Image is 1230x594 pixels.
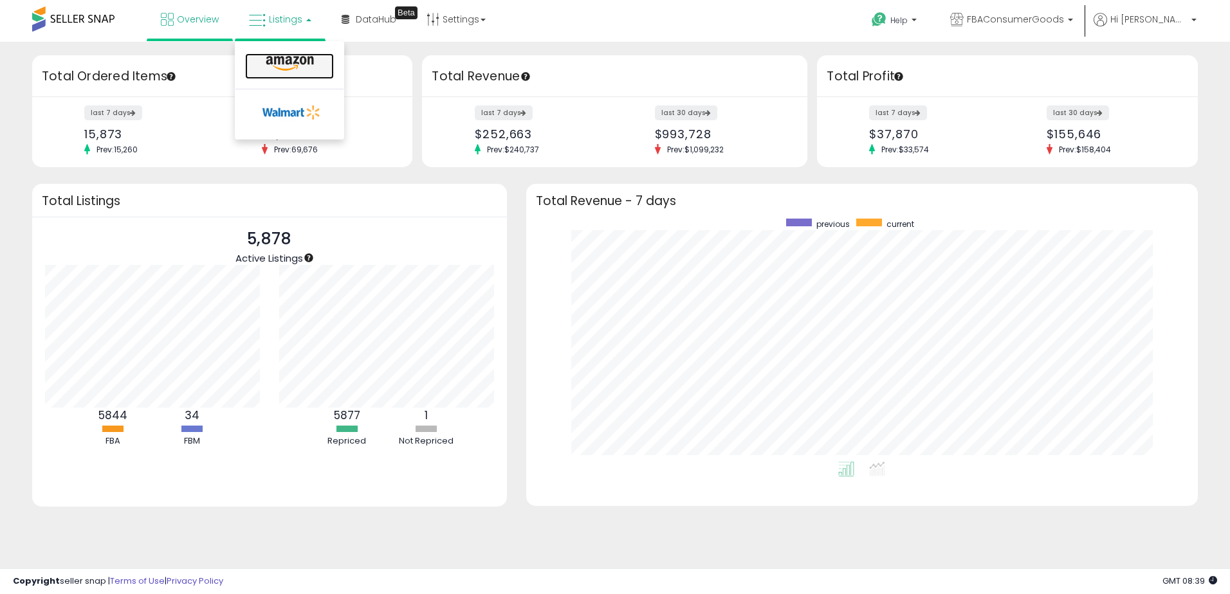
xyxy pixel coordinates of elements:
h3: Total Ordered Items [42,67,403,85]
label: last 7 days [475,105,533,120]
b: 1 [425,408,428,423]
b: 34 [185,408,199,423]
div: $37,870 [869,127,998,141]
b: 5877 [334,408,360,423]
label: last 7 days [869,105,927,120]
a: Privacy Policy [167,575,223,587]
span: Prev: $33,574 [875,144,935,155]
a: Hi [PERSON_NAME] [1094,13,1197,42]
label: last 7 days [84,105,142,120]
label: last 30 days [655,105,717,120]
div: Repriced [308,435,385,447]
h3: Total Profit [827,67,1188,85]
strong: Copyright [13,575,60,587]
div: Tooltip anchor [395,6,418,19]
span: previous [816,219,850,230]
h3: Total Revenue - 7 days [536,196,1189,206]
div: Not Repriced [387,435,464,447]
div: FBM [153,435,230,447]
div: Tooltip anchor [893,71,904,82]
span: Prev: $158,404 [1052,144,1117,155]
p: 5,878 [235,227,303,251]
div: $252,663 [475,127,605,141]
h3: Total Revenue [432,67,798,85]
div: 62,650 [262,127,390,141]
i: Get Help [871,12,887,28]
div: 15,873 [84,127,213,141]
span: 2025-10-14 08:39 GMT [1162,575,1217,587]
a: Help [861,2,930,42]
div: Tooltip anchor [520,71,531,82]
span: FBAConsumerGoods [967,13,1064,26]
div: $993,728 [655,127,785,141]
div: Tooltip anchor [165,71,177,82]
span: Prev: 15,260 [90,144,144,155]
label: last 30 days [1047,105,1109,120]
a: Terms of Use [110,575,165,587]
span: Prev: 69,676 [268,144,324,155]
span: Prev: $240,737 [481,144,546,155]
span: Help [890,15,908,26]
b: 5844 [98,408,127,423]
div: Tooltip anchor [303,252,315,264]
span: Prev: $1,099,232 [661,144,730,155]
h3: Total Listings [42,196,497,206]
span: DataHub [356,13,396,26]
span: Listings [269,13,302,26]
span: Overview [177,13,219,26]
div: $155,646 [1047,127,1175,141]
span: Active Listings [235,251,303,265]
span: Hi [PERSON_NAME] [1110,13,1188,26]
span: current [886,219,914,230]
div: FBA [74,435,151,447]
